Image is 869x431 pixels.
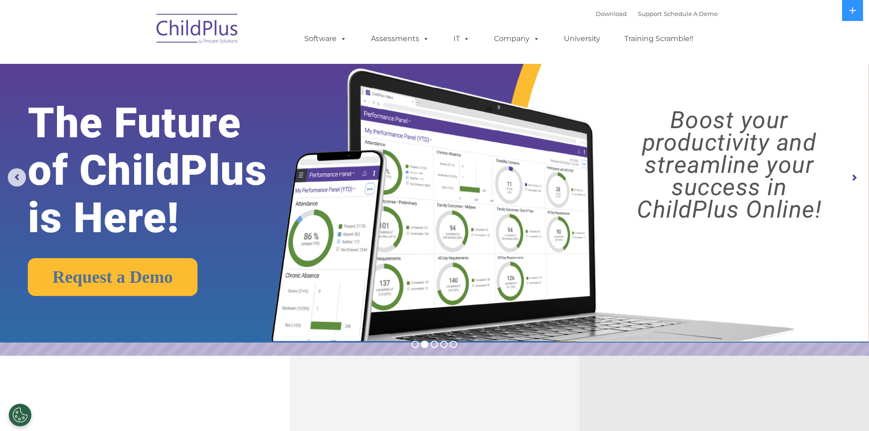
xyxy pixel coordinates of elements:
a: Assessments [362,30,438,48]
a: Schedule A Demo [664,10,718,17]
a: IT [444,30,479,48]
rs-layer: The Future of ChildPlus is Here! [28,99,305,242]
span: Last name [127,60,155,67]
img: ChildPlus by Procare Solutions [152,7,243,53]
a: Software [295,30,356,48]
button: Cookies Settings [9,404,31,426]
a: University [555,30,609,48]
a: Request a Demo [28,258,198,296]
rs-layer: Boost your productivity and streamline your success in ChildPlus Online! [600,109,858,221]
a: Company [485,30,549,48]
a: Download [596,10,627,17]
a: Training Scramble!! [615,30,702,48]
font: | [596,10,718,17]
a: Support [638,10,662,17]
span: Phone number [127,98,166,104]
